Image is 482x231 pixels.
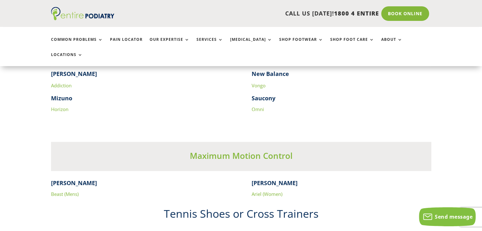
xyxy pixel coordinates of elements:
h4: [PERSON_NAME] [51,70,231,81]
a: Ariel (Women) [252,190,282,197]
a: Horizon [51,106,68,112]
h4: [PERSON_NAME] [252,179,431,190]
a: Locations [51,53,83,66]
a: Beast (Mens) [51,190,79,197]
a: [MEDICAL_DATA] [230,37,272,51]
a: Our Expertise [150,37,190,51]
a: Shop Footwear [279,37,323,51]
a: About [381,37,402,51]
h3: Maximum Motion Control [51,150,431,164]
span: 1800 4 ENTIRE [334,9,379,17]
button: Send message [419,207,476,226]
a: Book Online [381,6,429,21]
a: Entire Podiatry [51,15,114,22]
h4: [PERSON_NAME] [51,179,231,190]
a: Omni [252,106,264,112]
h2: Tennis Shoes or Cross Trainers [51,206,431,224]
a: Addiction [51,82,72,88]
a: Vongo [252,82,266,88]
a: Pain Locator [110,37,143,51]
h4: Mizuno [51,94,231,105]
a: Services [196,37,223,51]
p: CALL US [DATE]! [139,9,379,18]
a: Common Problems [51,37,103,51]
a: Shop Foot Care [330,37,374,51]
h4: New Balance [252,70,431,81]
span: Send message [435,213,472,220]
img: logo (1) [51,7,114,20]
h4: Saucony [252,94,431,105]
